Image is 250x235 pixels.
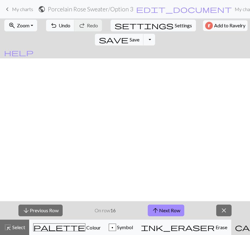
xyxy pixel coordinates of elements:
button: Next Row [148,205,184,216]
button: Previous Row [18,205,63,216]
span: My charts [12,6,33,12]
i: Settings [115,22,174,29]
span: Add to Ravelry [214,22,245,29]
span: edit_document [136,5,232,14]
span: arrow_downward [22,206,30,215]
button: Erase [137,220,231,235]
span: ink_eraser [141,223,215,232]
button: p Symbol [105,220,137,235]
span: Save [130,37,139,42]
a: My charts [4,4,33,14]
span: Zoom [17,22,29,28]
span: Settings [175,22,192,29]
span: zoom_in [8,21,16,30]
button: SettingsSettings [111,20,196,31]
button: Zoom [4,20,37,31]
p: On row [95,207,116,214]
span: Erase [215,224,227,230]
button: Save [95,34,144,45]
span: keyboard_arrow_left [4,5,11,14]
span: highlight_alt [4,223,11,232]
span: save [99,35,128,44]
span: arrow_upward [152,206,159,215]
button: Add to Ravelry [203,20,248,31]
h2: Porcelain Rose Sweater / Option 3 [48,6,133,13]
span: Select [11,224,25,230]
span: close [220,206,228,215]
span: palette [33,223,85,232]
button: Colour [29,220,105,235]
div: p [109,224,116,231]
span: Undo [59,22,70,28]
span: help [4,48,33,57]
span: Colour [85,225,101,230]
span: undo [50,21,57,30]
button: Undo [46,20,75,31]
span: public [38,5,45,14]
span: Symbol [116,224,133,230]
img: Ravelry [205,22,213,29]
span: settings [115,21,174,30]
strong: 16 [110,207,116,213]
